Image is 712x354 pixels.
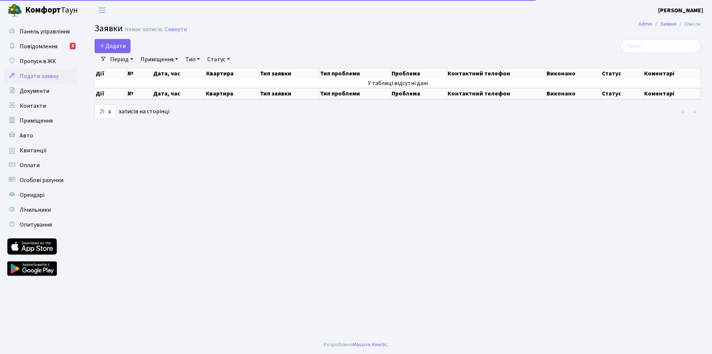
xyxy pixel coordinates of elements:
[4,202,78,217] a: Лічильники
[546,68,601,79] th: Виконано
[4,143,78,158] a: Квитанції
[152,88,205,99] th: Дата, час
[4,39,78,54] a: Повідомлення3
[447,88,546,99] th: Контактний телефон
[658,6,703,15] a: [PERSON_NAME]
[95,39,131,53] a: Додати
[138,53,181,66] a: Приміщення
[658,6,703,14] b: [PERSON_NAME]
[4,217,78,232] a: Опитування
[127,68,152,79] th: №
[20,27,70,36] span: Панель управління
[127,88,152,99] th: №
[20,161,40,169] span: Оплати
[182,53,203,66] a: Тип
[20,191,44,199] span: Орендарі
[20,102,46,110] span: Контакти
[99,42,126,50] span: Додати
[4,84,78,98] a: Документи
[639,20,652,28] a: Admin
[20,87,49,95] span: Документи
[95,79,701,88] td: У таблиці відсутні дані
[627,16,712,32] nav: breadcrumb
[546,88,601,99] th: Виконано
[95,88,127,99] th: Дії
[319,88,391,99] th: Тип проблеми
[4,54,78,69] a: Пропуск в ЖК
[259,88,319,99] th: Тип заявки
[391,68,447,79] th: Проблема
[20,131,33,140] span: Авто
[125,26,163,33] div: Немає записів.
[324,341,388,349] div: Розроблено .
[165,26,187,33] a: Скинути
[601,68,644,79] th: Статус
[391,88,447,99] th: Проблема
[660,20,676,28] a: Заявки
[4,173,78,188] a: Особові рахунки
[20,176,63,184] span: Особові рахунки
[447,68,546,79] th: Контактний телефон
[4,158,78,173] a: Оплати
[95,105,169,119] label: записів на сторінці
[4,128,78,143] a: Авто
[601,88,644,99] th: Статус
[93,4,111,16] button: Переключити навігацію
[204,53,233,66] a: Статус
[620,39,701,53] input: Пошук...
[25,4,78,17] span: Таун
[95,22,123,35] span: Заявки
[7,3,22,18] img: logo.png
[20,72,59,80] span: Подати заявку
[353,341,387,348] a: Massive Kinetic
[4,188,78,202] a: Орендарі
[643,68,701,79] th: Коментарі
[4,98,78,113] a: Контакти
[70,43,76,49] div: 3
[152,68,205,79] th: Дата, час
[20,57,56,65] span: Пропуск в ЖК
[95,68,127,79] th: Дії
[20,42,57,51] span: Повідомлення
[643,88,701,99] th: Коментарі
[259,68,319,79] th: Тип заявки
[205,88,259,99] th: Квартира
[4,69,78,84] a: Подати заявку
[4,113,78,128] a: Приміщення
[107,53,136,66] a: Період
[319,68,391,79] th: Тип проблеми
[25,4,61,16] b: Комфорт
[20,146,47,155] span: Квитанції
[20,206,51,214] span: Лічильники
[20,221,52,229] span: Опитування
[4,24,78,39] a: Панель управління
[676,20,701,28] li: Список
[95,105,116,119] select: записів на сторінці
[20,117,53,125] span: Приміщення
[205,68,260,79] th: Квартира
